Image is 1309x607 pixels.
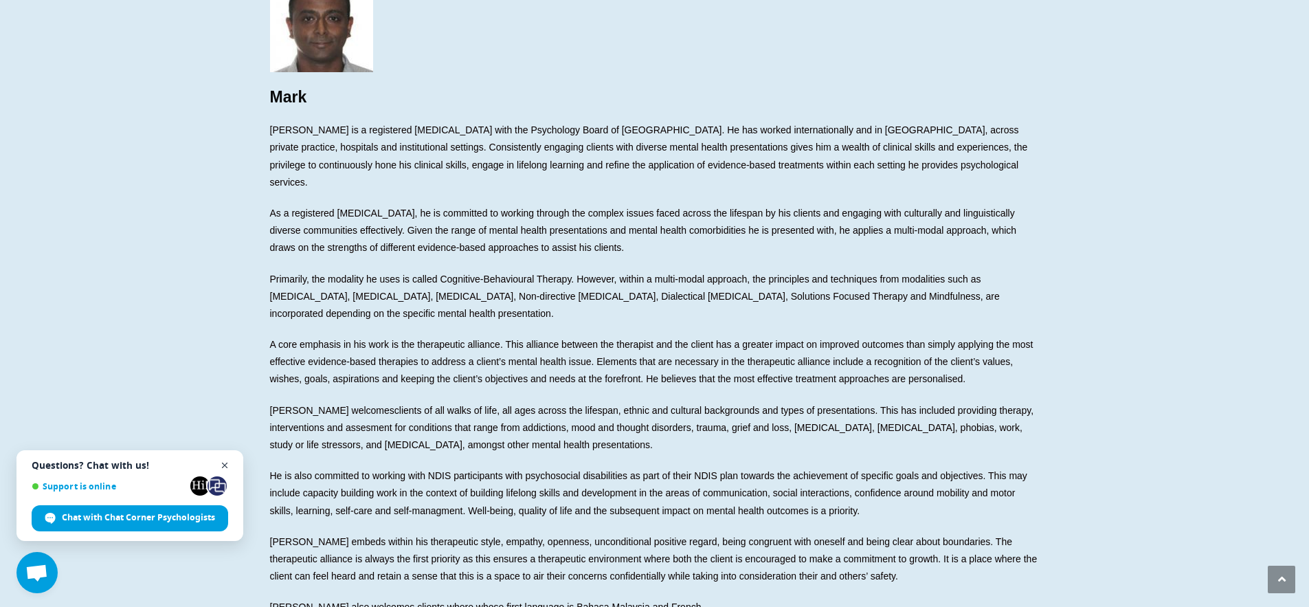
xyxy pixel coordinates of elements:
h1: Mark [270,86,1040,108]
span: A core emphasis in his work is the therapeutic alliance. This alliance between the therapist and ... [270,339,1033,384]
span: As a registered [MEDICAL_DATA], he is committed to working through the complex issues faced acros... [270,208,1017,253]
span: Chat with Chat Corner Psychologists [62,511,215,524]
span: [PERSON_NAME] is a registered [MEDICAL_DATA] with the Psychology Board of [GEOGRAPHIC_DATA]. He h... [270,124,1028,188]
span: He is also committed to working with NDIS participants with psychosocial disabilities as part of ... [270,470,1027,516]
span: [PERSON_NAME] embeds within his therapeutic style, empathy, openness, unconditional positive rega... [270,536,1038,582]
a: Scroll to the top of the page [1268,566,1295,593]
span: Primarily, the modality he uses is called Cognitive-Behavioural Therapy. However, within a multi-... [270,274,1000,319]
span: Support is online [32,481,186,492]
span: [PERSON_NAME] welcomes [270,405,394,416]
a: Open chat [16,552,58,593]
span: Questions? Chat with us! [32,460,228,471]
span: Chat with Chat Corner Psychologists [32,505,228,531]
span: clients of all walks of life, all ages across the lifespan, ethnic and cultural backgrounds and t... [270,405,1034,450]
